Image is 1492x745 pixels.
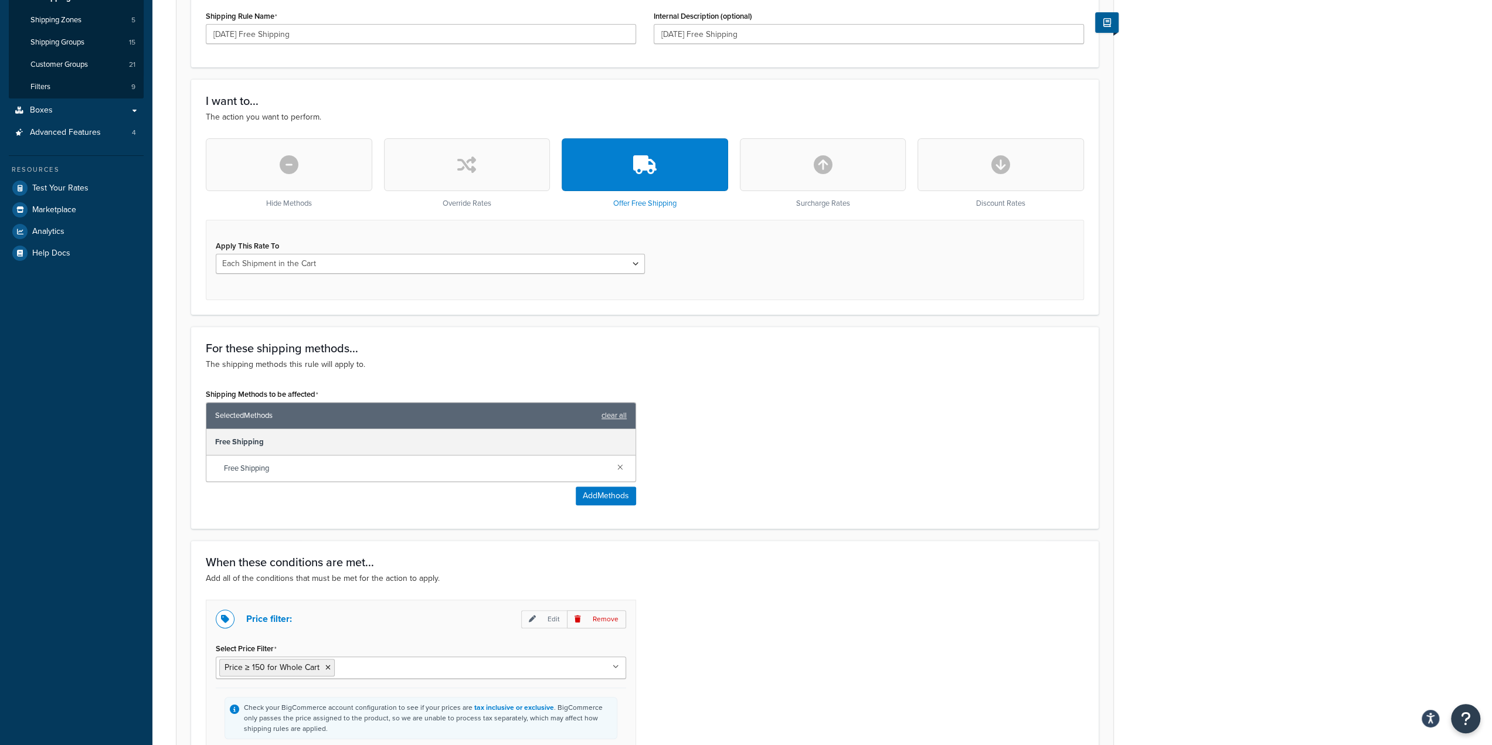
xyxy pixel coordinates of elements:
a: Customer Groups21 [9,54,144,76]
div: Discount Rates [917,138,1084,208]
span: 5 [131,15,135,25]
span: Help Docs [32,249,70,258]
h3: For these shipping methods... [206,342,1084,355]
span: Marketplace [32,205,76,215]
div: Surcharge Rates [740,138,906,208]
span: Selected Methods [215,407,596,424]
a: Help Docs [9,243,144,264]
span: 21 [129,60,135,70]
span: 4 [132,128,136,138]
a: Shipping Zones5 [9,9,144,31]
a: clear all [601,407,627,424]
h3: When these conditions are met... [206,556,1084,569]
span: 9 [131,82,135,92]
a: tax inclusive or exclusive [474,702,554,713]
label: Internal Description (optional) [654,12,752,21]
div: Override Rates [384,138,550,208]
label: Select Price Filter [216,644,277,654]
span: Boxes [30,106,53,115]
div: Hide Methods [206,138,372,208]
li: Customer Groups [9,54,144,76]
a: Analytics [9,221,144,242]
label: Apply This Rate To [216,241,279,250]
span: Shipping Groups [30,38,84,47]
a: Marketplace [9,199,144,220]
span: Shipping Zones [30,15,81,25]
li: Advanced Features [9,122,144,144]
p: Price filter: [246,611,292,627]
a: Test Your Rates [9,178,144,199]
div: Check your BigCommerce account configuration to see if your prices are . BigCommerce only passes ... [244,702,612,734]
span: Customer Groups [30,60,88,70]
a: Shipping Groups15 [9,32,144,53]
a: Filters9 [9,76,144,98]
span: Advanced Features [30,128,101,138]
p: The shipping methods this rule will apply to. [206,358,1084,371]
span: Free Shipping [224,460,608,477]
label: Shipping Methods to be affected [206,390,318,399]
span: Test Your Rates [32,183,89,193]
p: Remove [567,610,626,628]
p: The action you want to perform. [206,111,1084,124]
span: 15 [129,38,135,47]
label: Shipping Rule Name [206,12,277,21]
button: Open Resource Center [1451,704,1480,733]
li: Filters [9,76,144,98]
span: Price ≥ 150 for Whole Cart [225,661,320,673]
span: Analytics [32,227,64,237]
button: Show Help Docs [1095,12,1119,33]
li: Shipping Groups [9,32,144,53]
h3: I want to... [206,94,1084,107]
div: Offer Free Shipping [562,138,728,208]
div: Resources [9,165,144,175]
span: Filters [30,82,50,92]
a: Advanced Features4 [9,122,144,144]
a: Boxes [9,100,144,121]
div: Free Shipping [206,429,635,455]
li: Shipping Zones [9,9,144,31]
p: Edit [521,610,567,628]
p: Add all of the conditions that must be met for the action to apply. [206,572,1084,585]
button: AddMethods [576,487,636,505]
